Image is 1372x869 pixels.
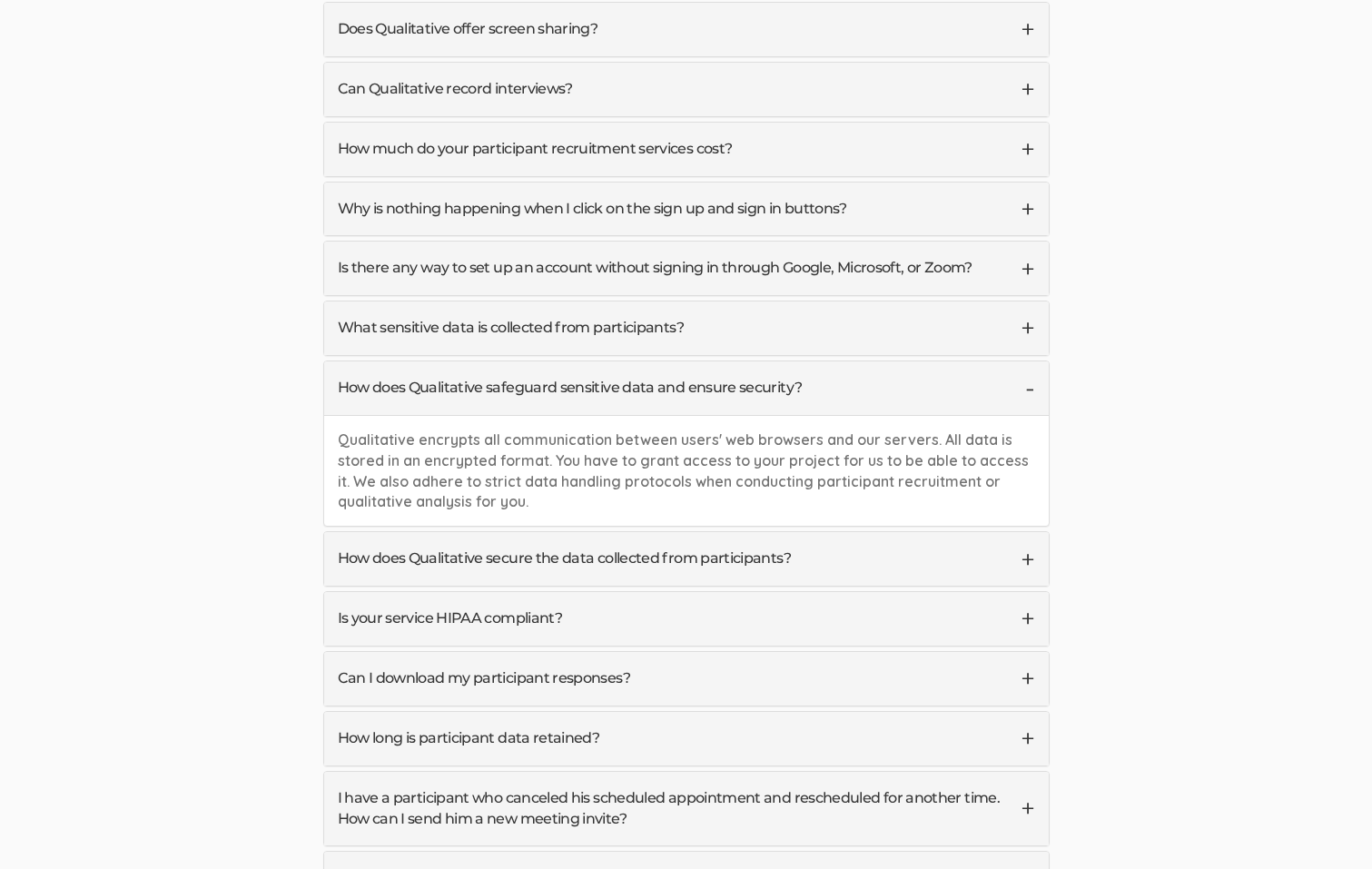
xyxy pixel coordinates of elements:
a: Is there any way to set up an account without signing in through Google, Microsoft, or Zoom? [324,242,1049,295]
a: Is your service HIPAA compliant? [324,592,1049,646]
a: I have a participant who canceled his scheduled appointment and rescheduled for another time. How... [324,772,1049,846]
a: How much do your participant recruitment services cost? [324,123,1049,176]
a: What sensitive data is collected from participants? [324,301,1049,355]
a: How does Qualitative safeguard sensitive data and ensure security? [324,361,1049,415]
a: How long is participant data retained? [324,712,1049,765]
a: How does Qualitative secure the data collected from participants? [324,532,1049,586]
a: Can Qualitative record interviews? [324,63,1049,116]
a: Does Qualitative offer screen sharing? [324,3,1049,56]
div: Qualitative encrypts all communication between users' web browsers and our servers. All data is s... [324,415,1049,526]
a: Why is nothing happening when I click on the sign up and sign in buttons? [324,183,1049,236]
a: Can I download my participant responses? [324,652,1049,706]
